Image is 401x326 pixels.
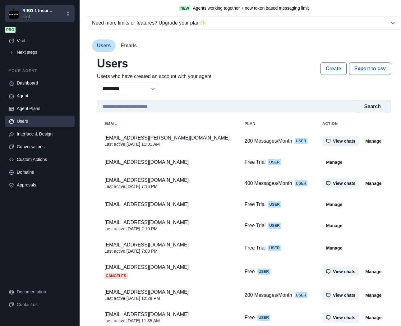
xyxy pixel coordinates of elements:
[322,313,359,323] button: View chats
[362,313,385,323] button: Manage
[322,178,359,188] button: View chats
[17,93,71,99] div: Agent
[322,136,359,146] button: View chats
[17,289,71,295] div: Documentation
[362,136,385,146] button: Manage
[322,290,359,300] button: View chats
[17,301,71,308] div: Contact us
[245,223,266,229] p: Free Trial
[17,144,71,150] div: Conversations
[104,311,230,318] p: [EMAIL_ADDRESS][DOMAIN_NAME]
[104,141,230,147] p: Last active : [DATE] 11:01 AM
[17,169,71,176] div: Domains
[362,178,385,188] button: Manage
[237,117,315,130] th: plan
[104,289,230,295] p: [EMAIL_ADDRESS][DOMAIN_NAME]
[104,318,230,324] p: Last active : [DATE] 11:35 AM
[245,138,292,144] p: 200 Messages/Month
[268,223,281,229] span: User
[17,118,71,125] div: Users
[5,27,16,33] span: Pro
[104,273,128,279] span: Canceled
[104,135,230,141] p: [EMAIL_ADDRESS][PERSON_NAME][DOMAIN_NAME]
[9,9,19,19] img: Chakra UI
[97,57,211,70] h2: Users
[97,117,237,130] th: email
[5,286,75,298] a: Documentation
[245,159,266,165] p: Free Trial
[104,242,230,248] p: [EMAIL_ADDRESS][DOMAIN_NAME]
[268,245,281,251] span: User
[104,183,230,190] p: Last active : [DATE] 7:16 PM
[104,177,230,183] p: [EMAIL_ADDRESS][DOMAIN_NAME]
[245,269,255,275] p: Free
[104,248,230,254] p: Last active : [DATE] 7:08 PM
[87,17,401,29] button: Need more limits or features? Upgrade your plan✨
[295,138,307,144] span: User
[104,295,230,301] p: Last active : [DATE] 12:28 PM
[359,100,386,112] button: Search
[193,5,309,11] a: Agents working together + new token based messaging limit
[295,180,307,186] span: User
[104,159,230,165] p: [EMAIL_ADDRESS][DOMAIN_NAME]
[245,201,266,208] p: Free Trial
[322,200,346,209] button: Manage
[104,219,230,226] p: [EMAIL_ADDRESS][DOMAIN_NAME]
[17,49,71,56] div: Next steps
[268,159,281,165] span: User
[362,290,385,300] button: Manage
[349,62,391,75] button: Export to csv
[315,117,393,130] th: Action
[245,292,292,298] p: 200 Messages/Month
[322,243,346,253] button: Manage
[257,315,270,321] span: User
[17,182,71,188] div: Approvals
[92,39,116,52] button: Users
[362,267,385,277] button: Manage
[17,38,71,44] div: Visit
[22,7,52,14] p: RIBO 1 Insur...
[17,80,71,86] div: Dashboard
[104,201,230,208] p: [EMAIL_ADDRESS][DOMAIN_NAME]
[17,105,71,112] div: Agent Plans
[245,245,266,251] p: Free Trial
[92,19,390,27] div: Need more limits or features? Upgrade your plan ✨
[295,292,307,298] span: User
[104,226,230,232] p: Last active : [DATE] 2:10 PM
[322,221,346,231] button: Manage
[245,180,292,186] p: 400 Messages/Month
[5,5,75,22] button: Chakra UIRIBO 1 Insur...ribo1
[116,39,142,52] button: Emails
[179,6,190,11] span: New
[5,68,75,74] p: Your agent
[322,267,359,277] button: View chats
[268,201,281,208] span: User
[22,14,52,20] p: ribo1
[257,269,270,275] span: User
[320,62,347,75] button: Create
[245,315,255,321] p: Free
[97,73,211,80] p: Users who have created an account with your agent
[104,264,230,270] p: [EMAIL_ADDRESS][DOMAIN_NAME]
[17,131,71,137] div: Interface & Design
[322,157,346,167] button: Manage
[17,156,71,163] div: Custom Actions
